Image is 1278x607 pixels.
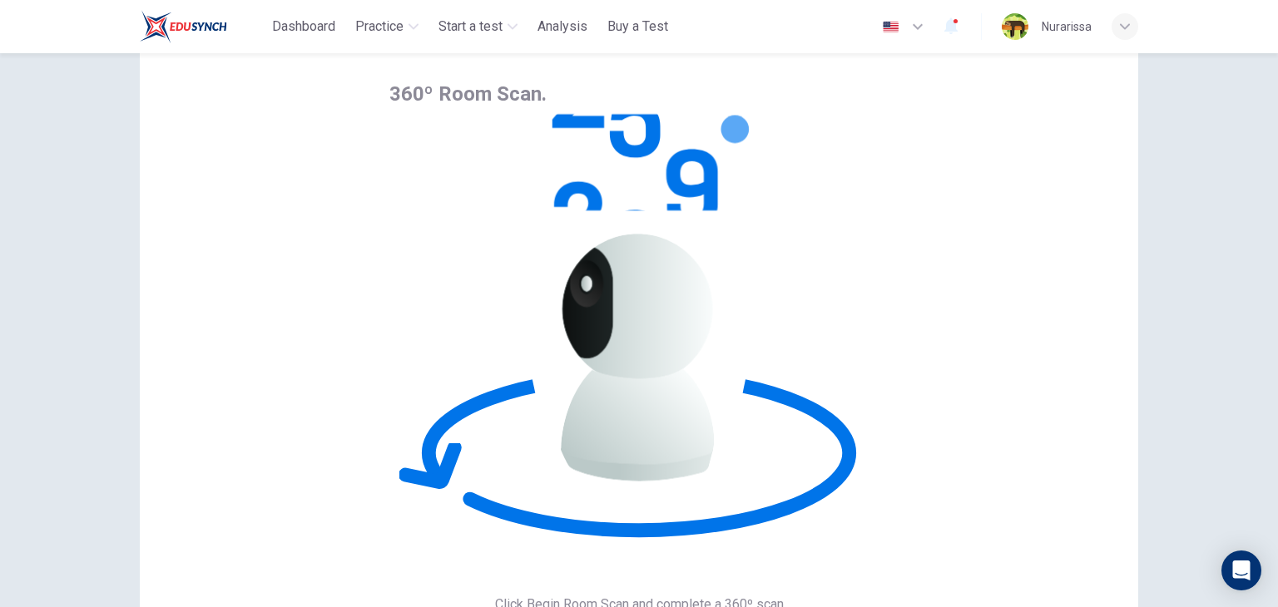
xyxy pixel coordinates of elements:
div: Nurarissa [1042,17,1092,37]
button: Buy a Test [601,12,675,42]
a: ELTC logo [140,10,265,43]
button: Dashboard [265,12,342,42]
div: Open Intercom Messenger [1221,550,1261,590]
span: Dashboard [272,17,335,37]
span: Buy a Test [607,17,668,37]
button: Start a test [432,12,524,42]
img: en [880,21,901,33]
span: Practice [355,17,404,37]
span: Start a test [438,17,503,37]
button: Practice [349,12,425,42]
button: Analysis [531,12,594,42]
span: 360º Room Scan. [389,82,547,106]
img: ELTC logo [140,10,227,43]
img: Profile picture [1002,13,1028,40]
span: Analysis [537,17,587,37]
